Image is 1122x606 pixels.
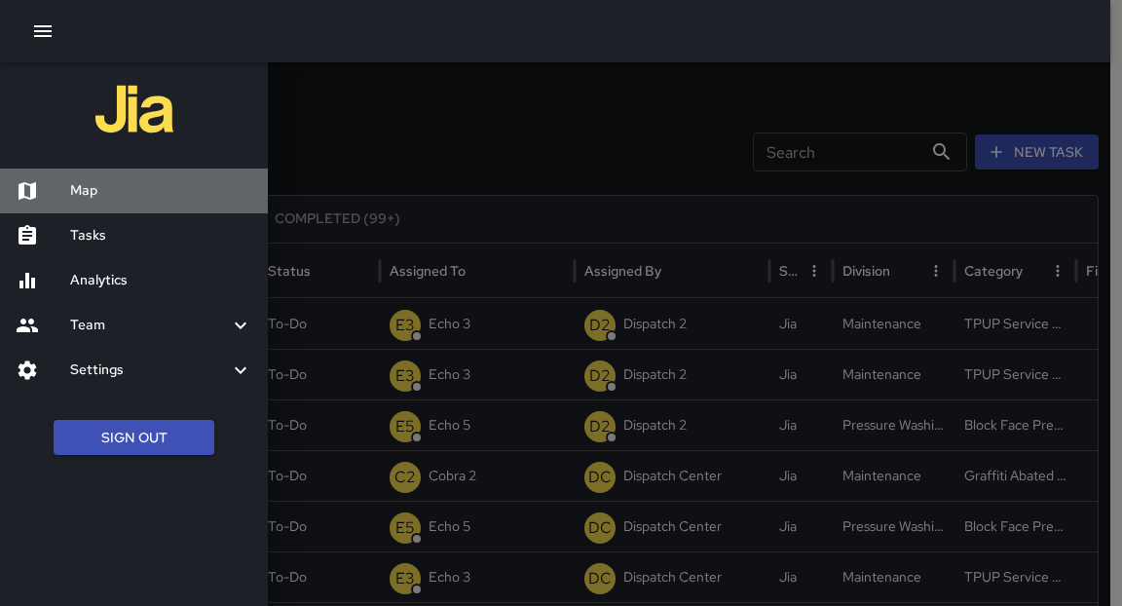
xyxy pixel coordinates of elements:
[70,270,252,291] h6: Analytics
[70,315,229,336] h6: Team
[70,360,229,381] h6: Settings
[54,420,214,456] button: Sign Out
[70,180,252,202] h6: Map
[70,225,252,246] h6: Tasks
[95,70,173,148] img: jia-logo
